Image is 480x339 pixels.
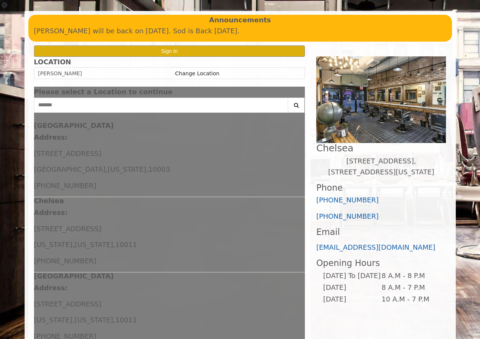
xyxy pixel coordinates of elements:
span: , [72,316,75,324]
button: Sign In [34,45,305,56]
h3: Opening Hours [316,258,446,268]
h2: Chelsea [316,143,446,153]
a: [EMAIL_ADDRESS][DOMAIN_NAME] [316,243,435,251]
p: [PERSON_NAME] will be back on [DATE]. Sod is Back [DATE]. [34,26,446,37]
span: 10003 [148,165,170,173]
p: [STREET_ADDRESS],[STREET_ADDRESS][US_STATE] [316,156,446,178]
h3: Email [316,227,446,237]
span: [STREET_ADDRESS] [34,149,101,157]
input: Search Center [34,98,289,113]
b: Address: [34,208,68,216]
td: [DATE] [323,282,381,294]
span: [US_STATE] [75,316,113,324]
i: Search button [292,103,301,108]
span: [GEOGRAPHIC_DATA] [34,165,106,173]
span: Please select a Location to continue [34,88,173,96]
a: Change Location [175,70,219,76]
span: [STREET_ADDRESS] [34,225,101,233]
b: Address: [34,133,68,141]
span: [STREET_ADDRESS] [34,300,101,308]
span: [US_STATE] [75,241,113,249]
b: [GEOGRAPHIC_DATA] [34,121,114,129]
td: [DATE] To [DATE] [323,270,381,282]
b: LOCATION [34,58,71,66]
td: [DATE] [323,294,381,305]
b: [GEOGRAPHIC_DATA] [34,272,114,280]
span: [US_STATE] [34,241,73,249]
span: [PHONE_NUMBER] [34,182,96,190]
span: [US_STATE] [107,165,146,173]
b: Address: [34,284,68,292]
span: , [106,165,108,173]
td: 8 A.M - 8 P.M [381,270,440,282]
span: [PERSON_NAME] [38,70,82,76]
span: 10011 [115,241,137,249]
b: Announcements [209,15,271,26]
a: [PHONE_NUMBER] [316,196,379,204]
td: 10 A.M - 7 P.M [381,294,440,305]
span: , [146,165,148,173]
div: Center Select [34,98,305,117]
b: Chelsea [34,197,64,205]
a: [PHONE_NUMBER] [316,212,379,220]
span: [US_STATE] [34,316,73,324]
span: [PHONE_NUMBER] [34,257,96,265]
td: 8 A.M - 7 P.M [381,282,440,294]
span: , [72,241,75,249]
button: close dialog [294,90,305,95]
h3: Phone [316,183,446,193]
span: , [113,241,115,249]
span: 10011 [115,316,137,324]
span: , [113,316,115,324]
